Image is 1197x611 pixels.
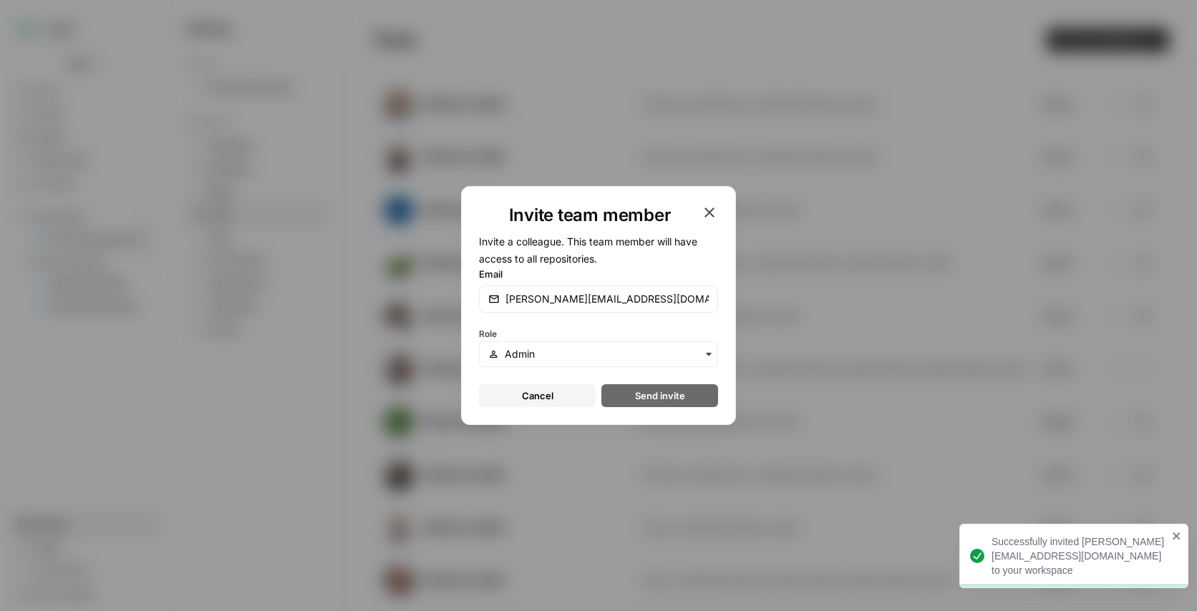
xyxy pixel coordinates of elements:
[479,204,701,227] h1: Invite team member
[522,388,553,403] span: Cancel
[1172,530,1182,542] button: close
[479,384,596,407] button: Cancel
[479,328,497,339] span: Role
[505,292,709,306] input: email@company.com
[601,384,718,407] button: Send invite
[992,534,1168,577] div: Successfully invited [PERSON_NAME][EMAIL_ADDRESS][DOMAIN_NAME] to your workspace
[479,267,718,281] label: Email
[505,347,709,361] input: Admin
[635,388,685,403] span: Send invite
[479,235,697,265] span: Invite a colleague. This team member will have access to all repositories.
